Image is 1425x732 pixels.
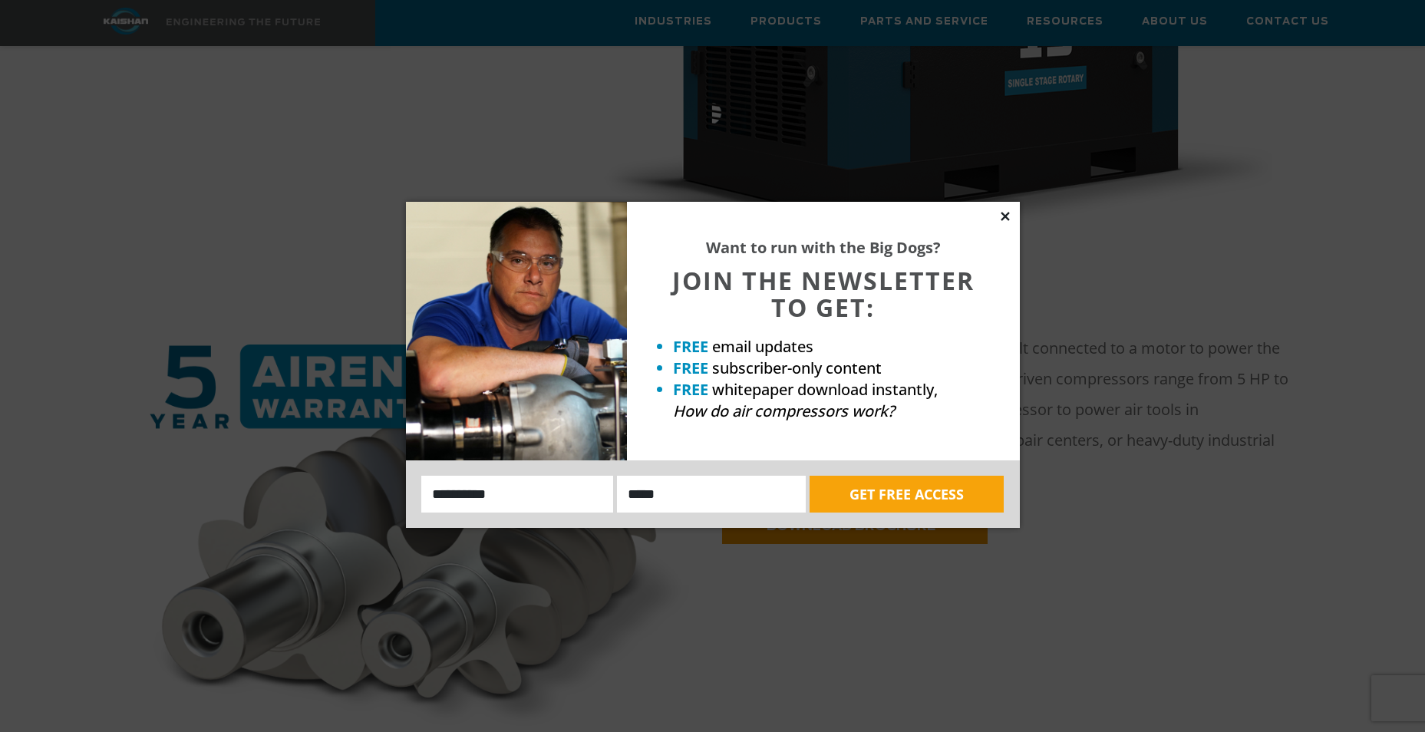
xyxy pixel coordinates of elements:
[617,476,806,513] input: Email
[712,358,882,378] span: subscriber-only content
[673,401,895,421] em: How do air compressors work?
[712,379,938,400] span: whitepaper download instantly,
[810,476,1004,513] button: GET FREE ACCESS
[673,336,708,357] strong: FREE
[672,264,975,324] span: JOIN THE NEWSLETTER TO GET:
[673,358,708,378] strong: FREE
[998,209,1012,223] button: Close
[712,336,813,357] span: email updates
[673,379,708,400] strong: FREE
[706,237,941,258] strong: Want to run with the Big Dogs?
[421,476,614,513] input: Name:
